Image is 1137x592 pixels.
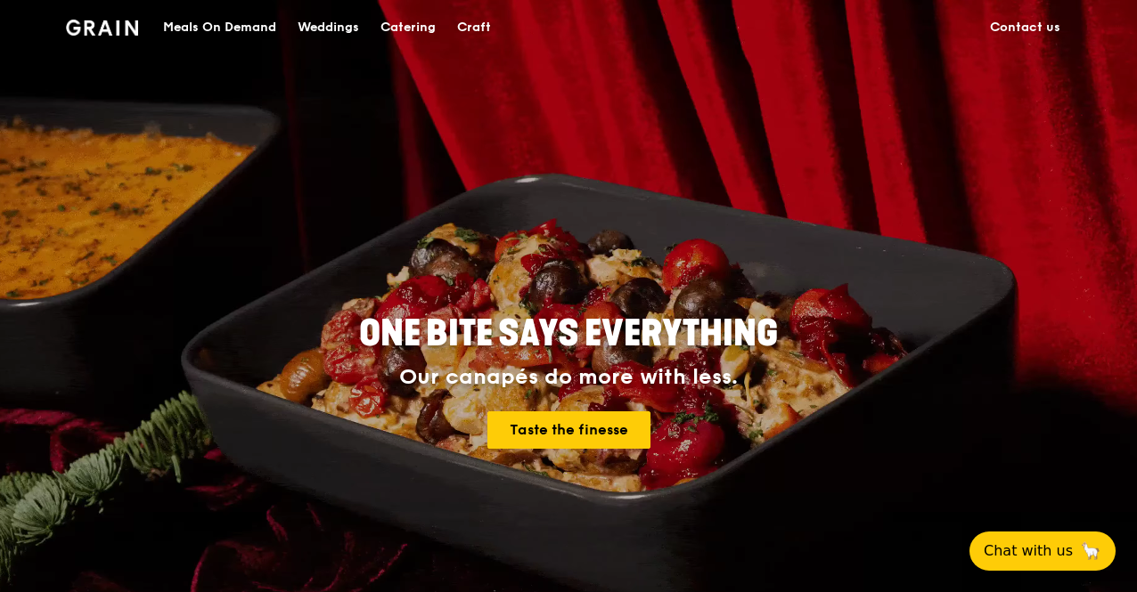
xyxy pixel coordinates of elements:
[287,1,370,54] a: Weddings
[248,365,889,390] div: Our canapés do more with less.
[380,1,436,54] div: Catering
[298,1,359,54] div: Weddings
[1080,540,1101,562] span: 🦙
[370,1,446,54] a: Catering
[457,1,491,54] div: Craft
[66,20,138,36] img: Grain
[446,1,502,54] a: Craft
[359,312,778,355] span: ONE BITE SAYS EVERYTHING
[163,1,276,54] div: Meals On Demand
[969,531,1116,571] button: Chat with us🦙
[487,411,650,449] a: Taste the finesse
[979,1,1071,54] a: Contact us
[984,540,1073,562] span: Chat with us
